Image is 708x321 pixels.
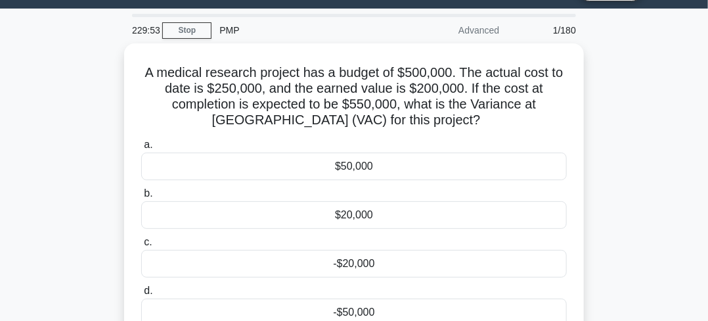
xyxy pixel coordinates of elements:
div: 1/180 [507,17,584,43]
div: $50,000 [141,153,567,180]
span: a. [144,139,152,150]
div: PMP [211,17,392,43]
h5: A medical research project has a budget of $500,000. The actual cost to date is $250,000, and the... [140,64,568,129]
div: 229:53 [124,17,162,43]
div: Advanced [392,17,507,43]
div: $20,000 [141,201,567,229]
div: -$20,000 [141,250,567,278]
span: d. [144,285,152,296]
a: Stop [162,22,211,39]
span: c. [144,236,152,247]
span: b. [144,187,152,199]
